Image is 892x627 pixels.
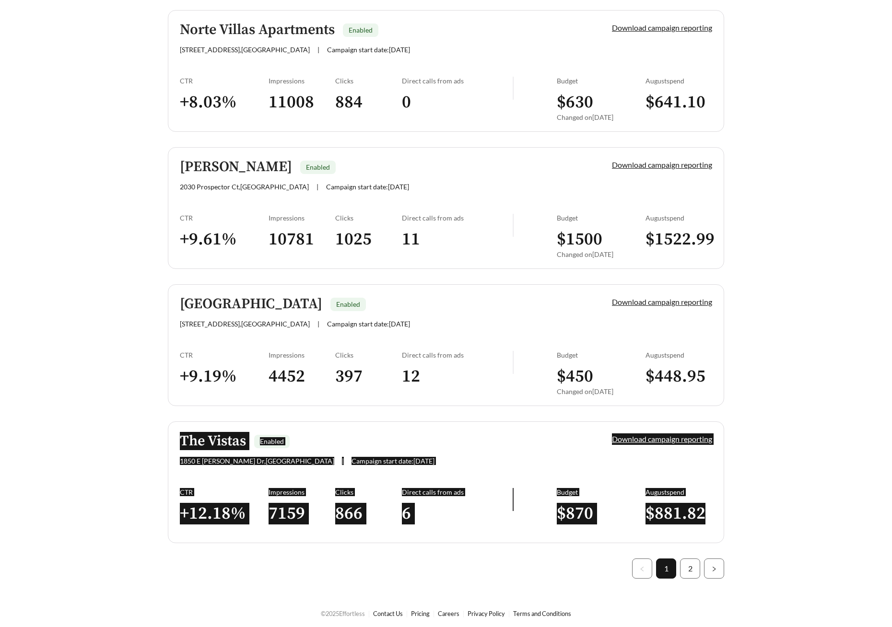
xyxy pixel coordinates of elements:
h3: 1025 [335,229,402,250]
h5: The Vistas [180,433,246,449]
div: Direct calls from ads [402,351,513,359]
a: Privacy Policy [468,610,505,617]
div: Changed on [DATE] [557,250,646,258]
a: [GEOGRAPHIC_DATA]Enabled[STREET_ADDRESS],[GEOGRAPHIC_DATA]|Campaign start date:[DATE]Download cam... [168,284,724,406]
span: Enabled [349,26,373,34]
span: Campaign start date: [DATE] [327,46,410,54]
a: Download campaign reporting [612,23,712,32]
span: | [317,183,318,191]
a: Norte Villas ApartmentsEnabled[STREET_ADDRESS],[GEOGRAPHIC_DATA]|Campaign start date:[DATE]Downlo... [168,10,724,132]
div: Direct calls from ads [402,488,513,496]
li: 2 [680,558,700,579]
img: line [513,214,514,237]
h3: $ 1500 [557,229,646,250]
a: Pricing [411,610,430,617]
h5: [PERSON_NAME] [180,159,292,175]
h3: $ 641.10 [646,92,712,113]
h3: 397 [335,366,402,387]
div: Budget [557,214,646,222]
div: Clicks [335,214,402,222]
div: Clicks [335,351,402,359]
div: August spend [646,488,712,496]
span: Campaign start date: [DATE] [352,457,434,465]
span: Campaign start date: [DATE] [327,320,410,328]
h3: 11 [402,229,513,250]
h3: $ 1522.99 [646,229,712,250]
div: Impressions [269,488,335,496]
a: 2 [681,559,700,578]
div: CTR [180,214,269,222]
h3: $ 870 [557,503,646,524]
h3: 6 [402,503,513,524]
div: Changed on [DATE] [557,113,646,121]
h3: 10781 [269,229,335,250]
div: Budget [557,77,646,85]
h3: $ 881.82 [646,503,712,524]
div: Clicks [335,77,402,85]
h3: 884 [335,92,402,113]
div: CTR [180,351,269,359]
button: right [704,558,724,579]
h3: 11008 [269,92,335,113]
h3: $ 630 [557,92,646,113]
div: Direct calls from ads [402,77,513,85]
a: [PERSON_NAME]Enabled2030 Prospector Ct,[GEOGRAPHIC_DATA]|Campaign start date:[DATE]Download campa... [168,147,724,269]
div: Budget [557,488,646,496]
div: Clicks [335,488,402,496]
h3: 0 [402,92,513,113]
img: line [513,488,514,511]
a: The VistasEnabled1850 E [PERSON_NAME] Dr,[GEOGRAPHIC_DATA]|Campaign start date:[DATE]Download cam... [168,421,724,543]
div: Changed on [DATE] [557,387,646,395]
a: Download campaign reporting [612,434,712,443]
div: August spend [646,77,712,85]
a: Contact Us [373,610,403,617]
div: August spend [646,214,712,222]
div: CTR [180,77,269,85]
img: line [513,351,514,374]
li: Next Page [704,558,724,579]
span: [STREET_ADDRESS] , [GEOGRAPHIC_DATA] [180,320,310,328]
span: Enabled [260,437,284,445]
span: Enabled [336,300,360,308]
h3: 12 [402,366,513,387]
div: CTR [180,488,269,496]
h3: + 8.03 % [180,92,269,113]
a: Download campaign reporting [612,160,712,169]
h3: 4452 [269,366,335,387]
div: Impressions [269,77,335,85]
span: left [639,566,645,572]
h5: Norte Villas Apartments [180,22,335,38]
h3: 7159 [269,503,335,524]
span: Enabled [306,163,330,171]
span: | [342,457,344,465]
h3: + 9.61 % [180,229,269,250]
a: Careers [438,610,459,617]
h3: $ 448.95 [646,366,712,387]
span: right [711,566,717,572]
a: 1 [657,559,676,578]
img: line [513,77,514,100]
span: Campaign start date: [DATE] [326,183,409,191]
button: left [632,558,652,579]
span: 1850 E [PERSON_NAME] Dr , [GEOGRAPHIC_DATA] [180,457,334,465]
span: 2030 Prospector Ct , [GEOGRAPHIC_DATA] [180,183,309,191]
h5: [GEOGRAPHIC_DATA] [180,296,322,312]
li: 1 [656,558,676,579]
h3: + 12.18 % [180,503,269,524]
h3: $ 450 [557,366,646,387]
div: Impressions [269,351,335,359]
span: | [317,320,319,328]
div: August spend [646,351,712,359]
li: Previous Page [632,558,652,579]
span: | [317,46,319,54]
h3: + 9.19 % [180,366,269,387]
span: © 2025 Effortless [321,610,365,617]
h3: 866 [335,503,402,524]
div: Budget [557,351,646,359]
a: Download campaign reporting [612,297,712,306]
div: Direct calls from ads [402,214,513,222]
div: Impressions [269,214,335,222]
span: [STREET_ADDRESS] , [GEOGRAPHIC_DATA] [180,46,310,54]
a: Terms and Conditions [513,610,571,617]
